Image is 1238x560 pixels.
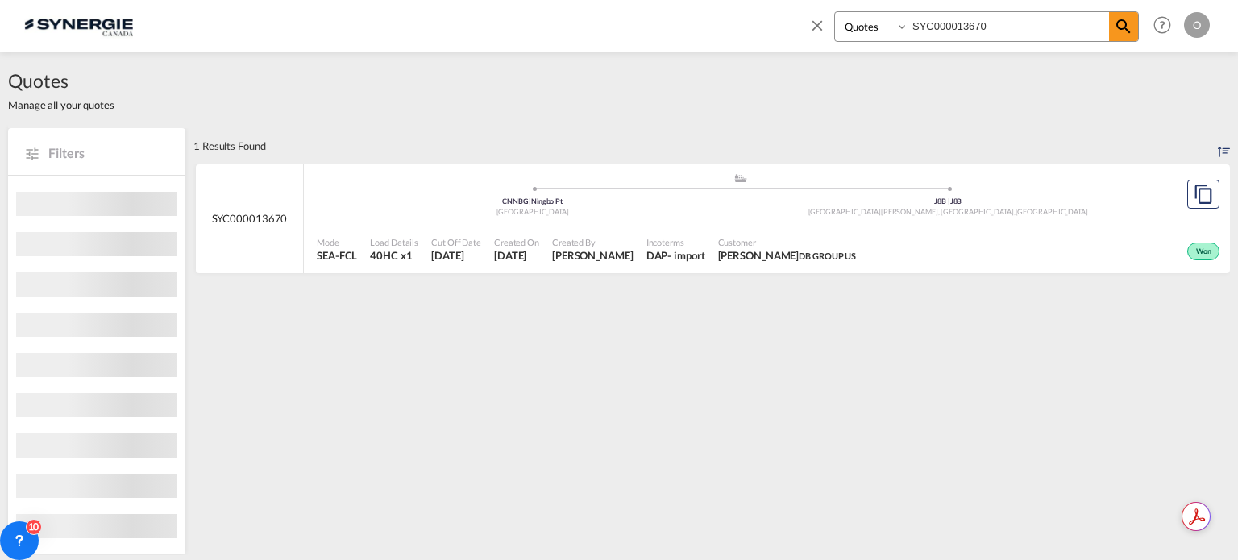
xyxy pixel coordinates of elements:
[908,12,1109,40] input: Enter Quotation Number
[193,128,266,164] div: 1 Results Found
[370,236,418,248] span: Load Details
[317,236,357,248] span: Mode
[1187,243,1219,260] div: Won
[808,207,1016,216] span: [GEOGRAPHIC_DATA][PERSON_NAME], [GEOGRAPHIC_DATA]
[8,97,114,112] span: Manage all your quotes
[1194,185,1213,204] md-icon: assets/icons/custom/copyQuote.svg
[502,197,563,205] span: CNNBG Ningbo Pt
[718,236,857,248] span: Customer
[24,7,133,44] img: 1f56c880d42311ef80fc7dca854c8e59.png
[48,144,169,162] span: Filters
[317,248,357,263] span: SEA-FCL
[808,16,826,34] md-icon: icon-close
[431,248,481,263] span: 31 Jul 2025
[646,236,705,248] span: Incoterms
[1114,17,1133,36] md-icon: icon-magnify
[431,236,481,248] span: Cut Off Date
[799,251,856,261] span: DB GROUP US
[1196,247,1215,258] span: Won
[948,197,950,205] span: |
[934,197,950,205] span: J8B
[529,197,531,205] span: |
[718,248,857,263] span: Elizabeth Lacroix DB GROUP US
[370,248,418,263] span: 40HC x 1
[1109,12,1138,41] span: icon-magnify
[1184,12,1210,38] div: O
[494,236,539,248] span: Created On
[196,164,1230,274] div: SYC000013670 assets/icons/custom/ship-fill.svgassets/icons/custom/roll-o-plane.svgOriginNingbo Pt...
[950,197,962,205] span: J8B
[731,174,750,182] md-icon: assets/icons/custom/ship-fill.svg
[1149,11,1176,39] span: Help
[1014,207,1016,216] span: ,
[8,68,114,93] span: Quotes
[552,248,634,263] span: Pablo Gomez Saldarriaga
[808,11,834,50] span: icon-close
[1016,207,1088,216] span: [GEOGRAPHIC_DATA]
[646,248,705,263] div: DAP import
[667,248,704,263] div: - import
[552,236,634,248] span: Created By
[646,248,668,263] div: DAP
[1187,180,1219,209] button: Copy Quote
[494,248,539,263] span: 31 Jul 2025
[1218,128,1230,164] div: Sort by: Created On
[1149,11,1184,40] div: Help
[212,211,288,226] span: SYC000013670
[496,207,569,216] span: [GEOGRAPHIC_DATA]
